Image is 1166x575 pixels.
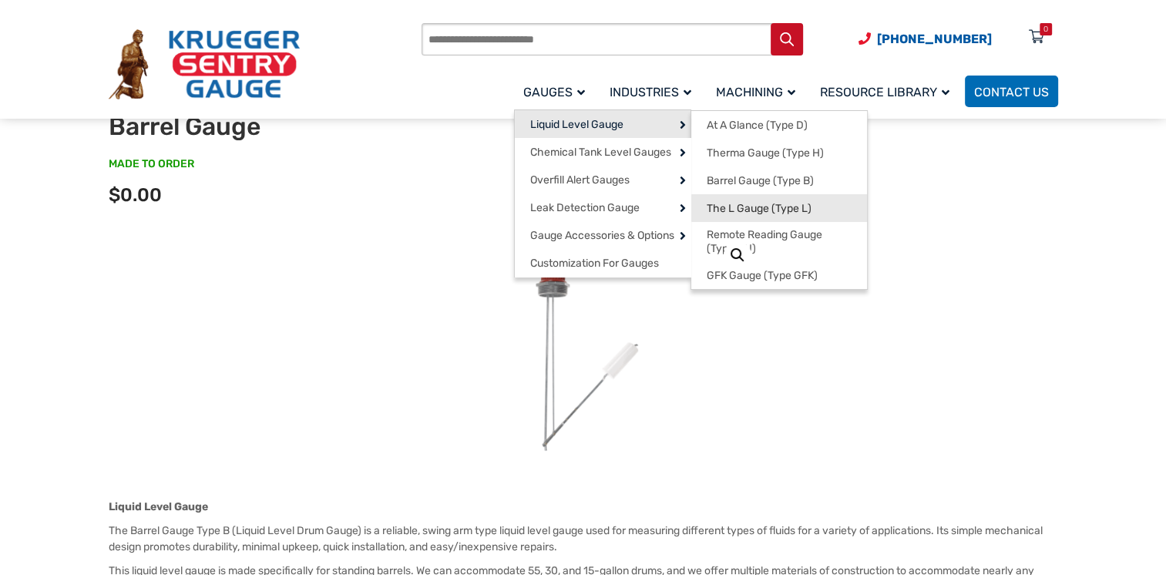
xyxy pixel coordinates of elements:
[109,500,208,513] strong: Liquid Level Gauge
[530,201,640,215] span: Leak Detection Gauge
[515,193,691,221] a: Leak Detection Gauge
[523,85,585,99] span: Gauges
[691,222,867,261] a: Remote Reading Gauge (Type DU)
[514,73,600,109] a: Gauges
[515,166,691,193] a: Overfill Alert Gauges
[1043,23,1048,35] div: 0
[820,85,949,99] span: Resource Library
[965,76,1058,107] a: Contact Us
[109,29,300,100] img: Krueger Sentry Gauge
[109,112,489,141] h1: Barrel Gauge
[707,228,852,255] span: Remote Reading Gauge (Type DU)
[530,257,659,271] span: Customization For Gauges
[707,202,811,216] span: The L Gauge (Type L)
[610,85,691,99] span: Industries
[515,249,691,277] a: Customization For Gauges
[707,146,824,160] span: Therma Gauge (Type H)
[515,221,691,249] a: Gauge Accessories & Options
[707,119,808,133] span: At A Glance (Type D)
[530,229,674,243] span: Gauge Accessories & Options
[859,29,992,49] a: Phone Number (920) 434-8860
[724,241,751,269] a: View full-screen image gallery
[109,184,162,206] span: $0.00
[600,73,707,109] a: Industries
[707,269,818,283] span: GFK Gauge (Type GFK)
[811,73,965,109] a: Resource Library
[515,110,691,138] a: Liquid Level Gauge
[691,194,867,222] a: The L Gauge (Type L)
[691,139,867,166] a: Therma Gauge (Type H)
[974,85,1049,99] span: Contact Us
[707,174,814,188] span: Barrel Gauge (Type B)
[530,118,623,132] span: Liquid Level Gauge
[109,523,1058,555] p: The Barrel Gauge Type B (Liquid Level Drum Gauge) is a reliable, swing arm type liquid level gaug...
[530,146,671,160] span: Chemical Tank Level Gauges
[707,73,811,109] a: Machining
[515,138,691,166] a: Chemical Tank Level Gauges
[691,166,867,194] a: Barrel Gauge (Type B)
[530,173,630,187] span: Overfill Alert Gauges
[109,156,194,172] span: MADE TO ORDER
[716,85,795,99] span: Machining
[691,111,867,139] a: At A Glance (Type D)
[877,32,992,46] span: [PHONE_NUMBER]
[691,261,867,289] a: GFK Gauge (Type GFK)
